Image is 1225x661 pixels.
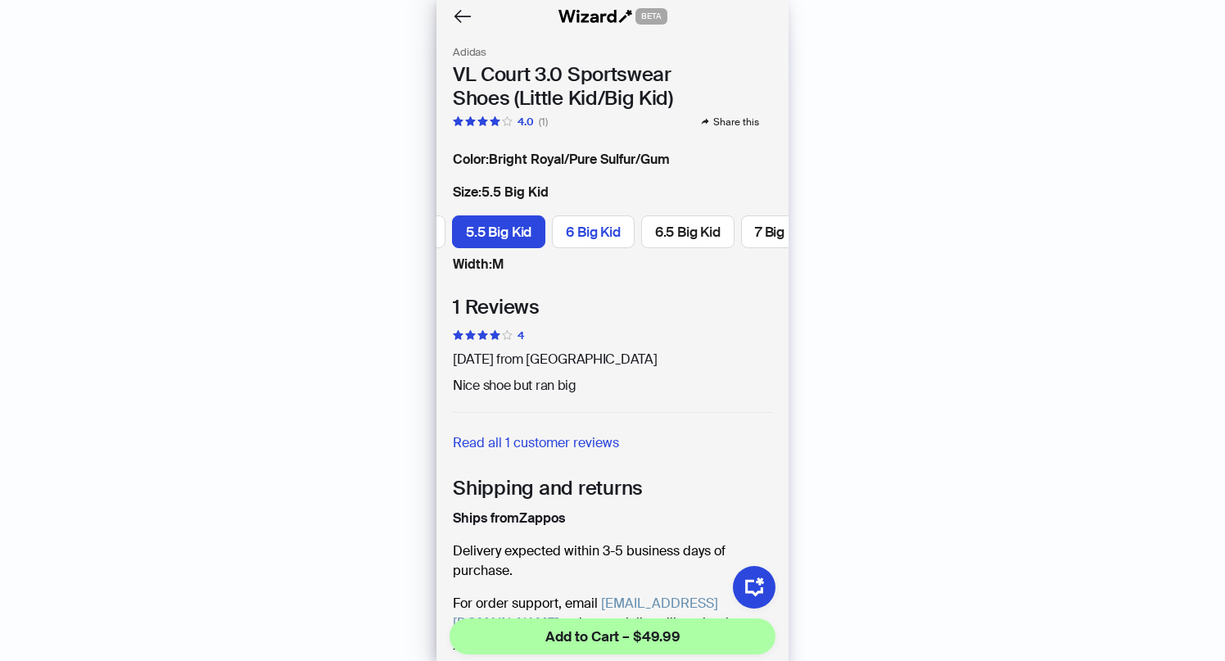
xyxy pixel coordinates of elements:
[465,116,476,127] span: star
[713,115,759,129] span: Share this
[453,151,489,168] span: Color :
[490,330,500,341] span: star
[453,46,772,60] h3: Adidas
[539,114,548,130] div: (1)
[477,116,488,127] span: star
[453,509,565,528] span: Ships from Zappos
[452,215,545,248] label: available
[440,429,632,455] button: Read all 1 customer reviews
[655,223,721,241] span: 6.5 Big Kid
[453,294,772,319] h2: 1 Reviews
[635,8,667,25] span: BETA
[453,114,534,130] div: 4.0 out of 5 stars
[453,116,463,127] span: star
[552,215,634,248] label: available
[741,215,821,248] label: available
[490,116,500,127] span: star
[453,255,772,274] label: M
[453,594,772,653] p: For order support, email and a specialist will get back to you ASAP!
[453,150,772,170] label: Bright Royal/Pure Sulfur/Gum
[466,223,531,241] span: 5.5 Big Kid
[518,114,534,130] div: 4.0
[453,330,463,341] span: star
[453,350,772,369] span: [DATE] from [GEOGRAPHIC_DATA]
[687,114,772,130] button: Share this
[453,376,772,396] div: Nice shoe but ran big
[545,627,680,646] span: Add to Cart – $49.99
[453,183,481,201] span: Size :
[453,328,524,344] div: 4 out of 5 stars
[518,328,524,344] div: 4
[450,618,775,654] button: Add to Cart – $49.99
[755,223,807,241] span: 7 Big Kid
[641,215,735,248] label: available
[453,183,772,202] label: 5.5 Big Kid
[502,330,513,341] span: star
[465,330,476,341] span: star
[566,223,620,241] span: 6 Big Kid
[453,541,772,581] p: Delivery expected within 3-5 business days of purchase.
[477,330,488,341] span: star
[453,63,772,111] h1: VL Court 3.0 Sportswear Shoes (Little Kid/Big Kid)
[453,256,492,273] span: Width :
[453,434,619,451] span: Read all 1 customer reviews
[502,116,513,127] span: star
[450,3,476,29] button: Back
[453,475,772,500] h2: Shipping and returns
